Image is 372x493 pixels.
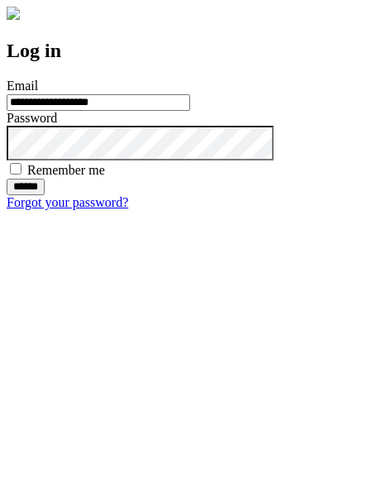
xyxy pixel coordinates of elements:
label: Password [7,111,57,125]
label: Email [7,79,38,93]
a: Forgot your password? [7,195,128,209]
img: logo-4e3dc11c47720685a147b03b5a06dd966a58ff35d612b21f08c02c0306f2b779.png [7,7,20,20]
h2: Log in [7,40,365,62]
label: Remember me [27,163,105,177]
